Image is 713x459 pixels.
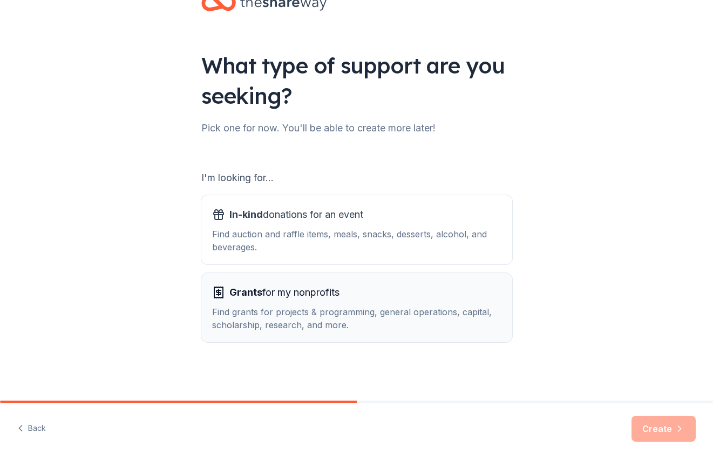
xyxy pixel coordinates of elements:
[201,273,512,342] button: Grantsfor my nonprofitsFind grants for projects & programming, general operations, capital, schol...
[229,206,363,223] span: donations for an event
[17,417,46,440] button: Back
[229,209,263,220] span: In-kind
[212,228,501,254] div: Find auction and raffle items, meals, snacks, desserts, alcohol, and beverages.
[201,169,512,187] div: I'm looking for...
[229,287,262,298] span: Grants
[201,119,512,137] div: Pick one for now. You'll be able to create more later!
[201,195,512,264] button: In-kinddonations for an eventFind auction and raffle items, meals, snacks, desserts, alcohol, and...
[229,284,339,301] span: for my nonprofits
[212,305,501,331] div: Find grants for projects & programming, general operations, capital, scholarship, research, and m...
[201,50,512,111] div: What type of support are you seeking?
